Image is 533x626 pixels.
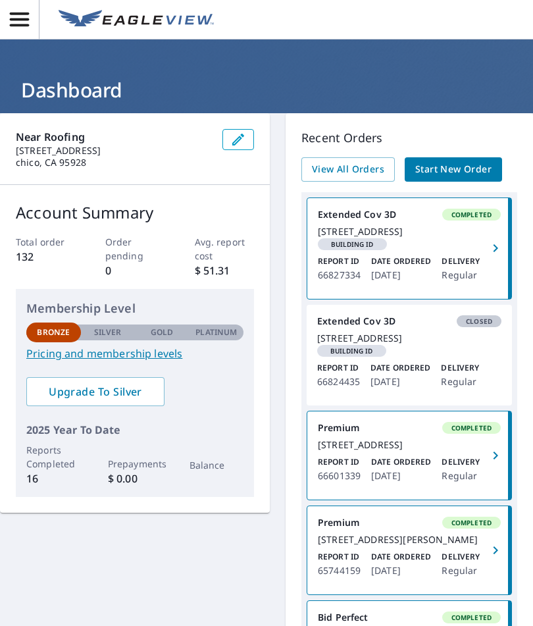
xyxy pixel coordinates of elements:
[317,332,501,344] div: [STREET_ADDRESS]
[16,235,76,249] p: Total order
[442,255,480,267] p: Delivery
[26,346,243,361] a: Pricing and membership levels
[318,209,501,221] div: Extended Cov 3D
[442,267,480,283] p: Regular
[330,348,373,354] em: Building ID
[441,362,479,374] p: Delivery
[26,443,81,471] p: Reports Completed
[318,422,501,434] div: Premium
[318,255,361,267] p: Report ID
[371,468,431,484] p: [DATE]
[108,471,163,486] p: $ 0.00
[16,157,212,169] p: chico, CA 95928
[371,551,431,563] p: Date Ordered
[318,612,501,623] div: Bid Perfect
[318,551,361,563] p: Report ID
[370,362,430,374] p: Date Ordered
[26,471,81,486] p: 16
[415,161,492,178] span: Start New Order
[190,458,244,472] p: Balance
[16,76,517,103] h1: Dashboard
[26,300,243,317] p: Membership Level
[318,456,361,468] p: Report ID
[307,305,512,405] a: Extended Cov 3DClosed[STREET_ADDRESS]Building ID Report ID66824435Date Ordered[DATE]DeliveryRegular
[317,362,360,374] p: Report ID
[108,457,163,471] p: Prepayments
[26,422,243,438] p: 2025 Year To Date
[105,263,165,278] p: 0
[444,518,499,527] span: Completed
[371,267,431,283] p: [DATE]
[318,267,361,283] p: 66827334
[444,210,499,219] span: Completed
[444,613,499,622] span: Completed
[442,551,480,563] p: Delivery
[312,161,384,178] span: View All Orders
[195,235,255,263] p: Avg. report cost
[16,201,254,224] p: Account Summary
[317,374,360,390] p: 66824435
[307,198,511,299] a: Extended Cov 3DCompleted[STREET_ADDRESS]Building ID Report ID66827334Date Ordered[DATE]DeliveryRe...
[317,315,501,327] div: Extended Cov 3D
[331,241,374,248] em: Building ID
[442,563,480,579] p: Regular
[37,384,154,399] span: Upgrade To Silver
[51,2,222,38] a: EV Logo
[16,249,76,265] p: 132
[370,374,430,390] p: [DATE]
[94,326,122,338] p: Silver
[371,563,431,579] p: [DATE]
[318,468,361,484] p: 66601339
[371,456,431,468] p: Date Ordered
[59,10,214,30] img: EV Logo
[26,377,165,406] a: Upgrade To Silver
[371,255,431,267] p: Date Ordered
[318,517,501,529] div: Premium
[195,326,237,338] p: Platinum
[151,326,173,338] p: Gold
[16,145,212,157] p: [STREET_ADDRESS]
[105,235,165,263] p: Order pending
[318,226,501,238] div: [STREET_ADDRESS]
[307,411,511,500] a: PremiumCompleted[STREET_ADDRESS]Report ID66601339Date Ordered[DATE]DeliveryRegular
[458,317,500,326] span: Closed
[37,326,70,338] p: Bronze
[301,129,517,147] p: Recent Orders
[318,534,501,546] div: [STREET_ADDRESS][PERSON_NAME]
[405,157,502,182] a: Start New Order
[442,468,480,484] p: Regular
[444,423,499,432] span: Completed
[195,263,255,278] p: $ 51.31
[16,129,212,145] p: near roofing
[441,374,479,390] p: Regular
[301,157,395,182] a: View All Orders
[318,439,501,451] div: [STREET_ADDRESS]
[442,456,480,468] p: Delivery
[307,506,511,594] a: PremiumCompleted[STREET_ADDRESS][PERSON_NAME]Report ID65744159Date Ordered[DATE]DeliveryRegular
[318,563,361,579] p: 65744159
